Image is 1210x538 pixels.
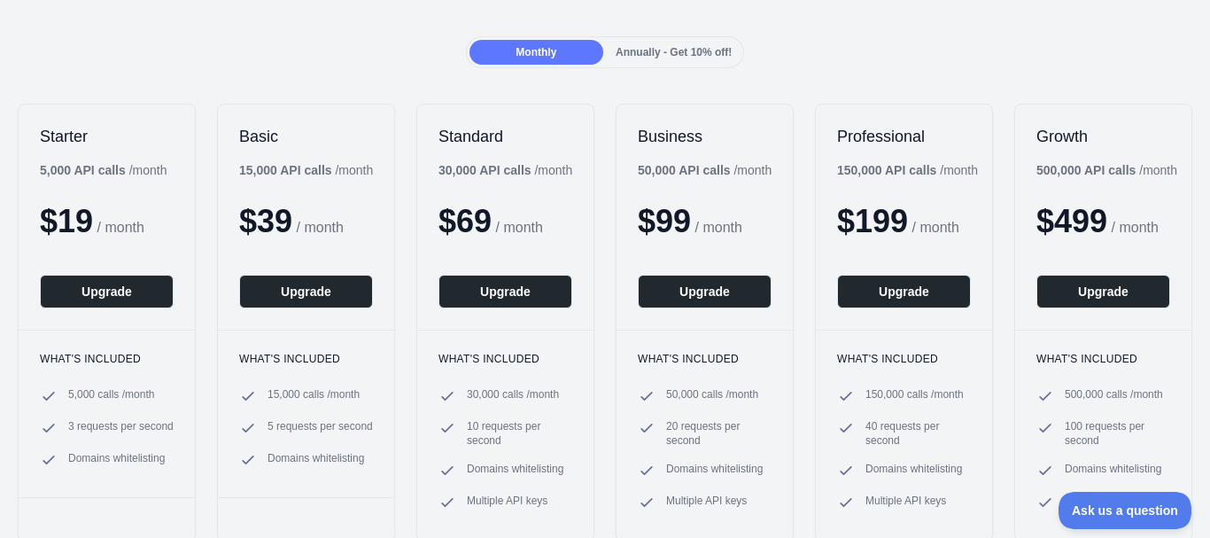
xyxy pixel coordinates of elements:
[837,352,971,366] h3: What's included
[438,352,572,366] h3: What's included
[438,275,572,308] button: Upgrade
[638,352,772,366] h3: What's included
[837,275,971,308] button: Upgrade
[1036,275,1170,308] button: Upgrade
[638,275,772,308] button: Upgrade
[1059,492,1192,529] iframe: Toggle Customer Support
[1036,352,1170,366] h3: What's included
